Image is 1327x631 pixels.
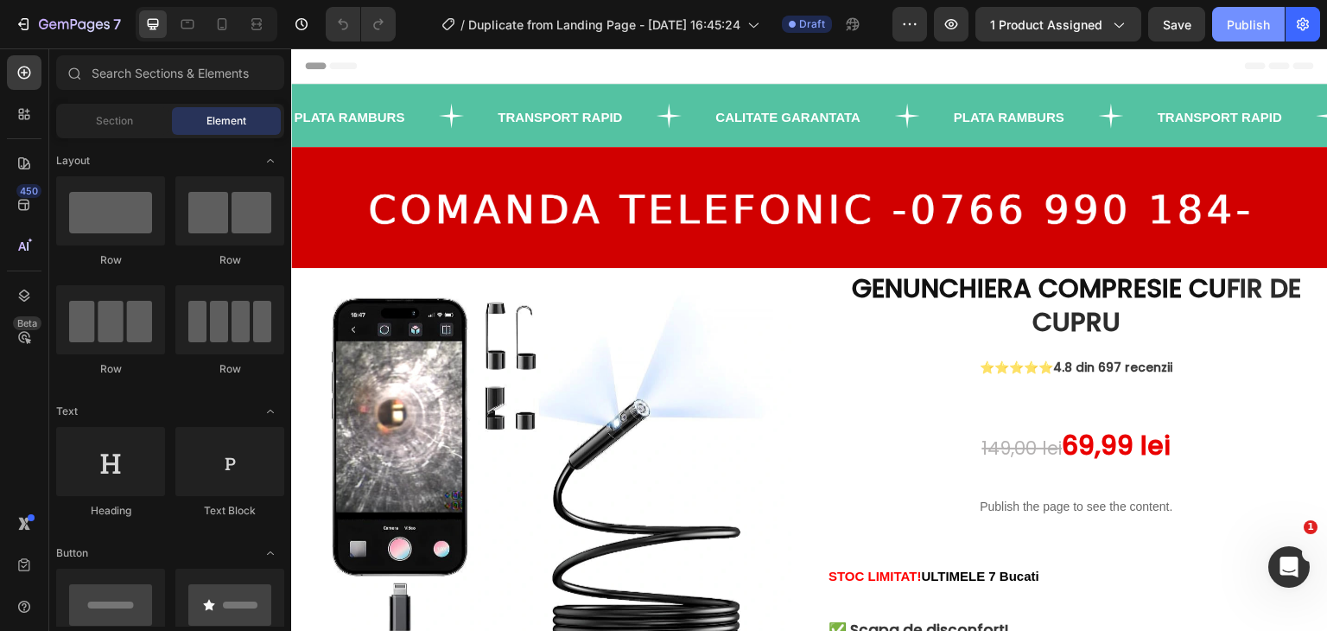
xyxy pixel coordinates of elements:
div: Publish [1227,16,1270,34]
span: 1 [1304,520,1317,534]
iframe: Intercom live chat [1268,546,1310,588]
div: 450 [16,184,41,198]
span: Element [206,113,246,129]
span: Duplicate from Landing Page - [DATE] 16:45:24 [468,16,740,34]
div: Row [175,252,284,268]
input: Search Sections & Elements [56,55,284,90]
span: Button [56,545,88,561]
strong: STOC LIMITAT! [537,520,630,535]
strong: TRANSPORT RAPID [867,61,991,76]
div: Row [56,361,165,377]
iframe: Design area [291,48,1327,631]
strong: 69,99 [771,379,843,416]
button: 1 product assigned [975,7,1141,41]
button: 7 [7,7,129,41]
strong: lei [850,379,880,416]
h2: GENUNCHIERA COMPRESIE CU [536,221,1035,292]
span: Section [96,113,133,129]
strong: PLATA RAMBURS [663,61,773,76]
strong: ⭐⭐⭐⭐⭐ [689,310,763,328]
div: Row [56,252,165,268]
strong: ULTIMELE 7 Bucati [630,520,747,535]
span: Draft [799,16,825,32]
span: Layout [56,153,90,169]
strong: 4.8 din 697 recenzii [763,310,882,328]
button: Save [1148,7,1205,41]
s: 149,00 lei [691,387,771,412]
div: Undo/Redo [326,7,396,41]
button: Publish [1212,7,1285,41]
span: / [460,16,465,34]
span: Toggle open [257,147,284,175]
p: 7 [113,14,121,35]
span: Toggle open [257,398,284,425]
span: Save [1163,17,1191,32]
div: Heading [56,503,165,519]
div: Row [175,361,284,377]
span: Toggle open [257,539,284,567]
p: Publish the page to see the content. [536,449,1035,468]
div: Beta [13,316,41,330]
span: 1 product assigned [990,16,1102,34]
strong: CALITATE GARANTATA [424,61,569,76]
strong: ✅ Scapa de disconfort! [537,571,717,592]
div: Text Block [175,503,284,519]
strong: FIR DE CUPRU [741,221,1010,292]
span: Text [56,404,78,419]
